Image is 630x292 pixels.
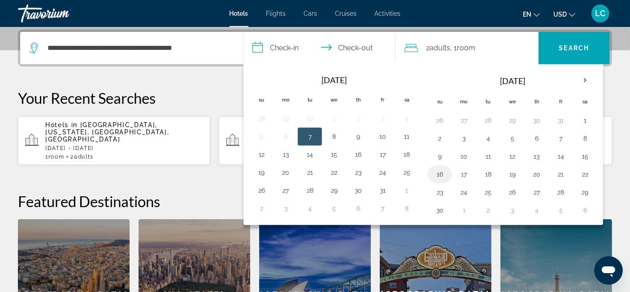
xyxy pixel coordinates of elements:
[254,202,269,215] button: Day 2
[327,166,341,179] button: Day 22
[530,168,544,181] button: Day 20
[554,204,568,217] button: Day 5
[505,150,520,163] button: Day 12
[481,168,495,181] button: Day 18
[457,186,471,199] button: Day 24
[400,130,414,143] button: Day 11
[20,32,610,64] div: Search widget
[433,204,447,217] button: Day 30
[375,148,390,161] button: Day 17
[278,148,293,161] button: Day 13
[457,204,471,217] button: Day 1
[303,148,317,161] button: Day 14
[433,150,447,163] button: Day 9
[303,184,317,197] button: Day 28
[523,11,531,18] span: en
[530,114,544,127] button: Day 30
[254,112,269,125] button: Day 28
[375,130,390,143] button: Day 10
[559,44,590,52] span: Search
[573,70,597,91] button: Next month
[595,9,606,18] span: LC
[327,130,341,143] button: Day 8
[327,112,341,125] button: Day 1
[254,166,269,179] button: Day 19
[554,168,568,181] button: Day 21
[481,114,495,127] button: Day 28
[45,121,169,143] span: [GEOGRAPHIC_DATA], [US_STATE], [GEOGRAPHIC_DATA], [GEOGRAPHIC_DATA]
[304,10,317,17] a: Cars
[578,114,592,127] button: Day 1
[430,44,450,52] span: Adults
[70,154,94,160] span: 2
[254,184,269,197] button: Day 26
[578,150,592,163] button: Day 15
[278,166,293,179] button: Day 20
[351,166,365,179] button: Day 23
[266,10,286,17] a: Flights
[327,184,341,197] button: Day 29
[18,116,210,165] button: Hotels in [GEOGRAPHIC_DATA], [US_STATE], [GEOGRAPHIC_DATA], [GEOGRAPHIC_DATA][DATE] - [DATE]1Room...
[433,168,447,181] button: Day 16
[400,184,414,197] button: Day 1
[530,204,544,217] button: Day 4
[274,70,395,90] th: [DATE]
[18,2,108,25] a: Travorium
[327,148,341,161] button: Day 15
[400,148,414,161] button: Day 18
[351,148,365,161] button: Day 16
[278,130,293,143] button: Day 6
[578,132,592,145] button: Day 8
[278,202,293,215] button: Day 3
[351,112,365,125] button: Day 2
[554,132,568,145] button: Day 7
[243,32,395,64] button: Select check in and out date
[400,166,414,179] button: Day 25
[48,154,65,160] span: Room
[530,186,544,199] button: Day 27
[375,10,401,17] a: Activities
[523,8,540,21] button: Change language
[433,186,447,199] button: Day 23
[278,112,293,125] button: Day 29
[303,166,317,179] button: Day 21
[395,32,539,64] button: Travelers: 2 adults, 0 children
[578,204,592,217] button: Day 6
[481,132,495,145] button: Day 4
[47,41,230,55] input: Search hotel destination
[433,114,447,127] button: Day 26
[589,4,612,23] button: User Menu
[375,202,390,215] button: Day 7
[303,112,317,125] button: Day 30
[553,8,575,21] button: Change currency
[375,112,390,125] button: Day 3
[505,132,520,145] button: Day 5
[578,186,592,199] button: Day 29
[426,42,450,54] span: 2
[327,202,341,215] button: Day 5
[505,114,520,127] button: Day 29
[400,112,414,125] button: Day 4
[303,202,317,215] button: Day 4
[303,130,317,143] button: Day 7
[457,114,471,127] button: Day 27
[594,256,623,285] iframe: Button to launch messaging window
[254,148,269,161] button: Day 12
[433,132,447,145] button: Day 2
[219,116,411,165] button: Hotels in [GEOGRAPHIC_DATA], [GEOGRAPHIC_DATA], [GEOGRAPHIC_DATA][DATE] - [DATE]1Room2Adults
[457,168,471,181] button: Day 17
[45,145,203,151] p: [DATE] - [DATE]
[554,186,568,199] button: Day 28
[335,10,357,17] a: Cruises
[18,192,612,210] h2: Featured Destinations
[539,32,610,64] button: Search
[351,130,365,143] button: Day 9
[481,150,495,163] button: Day 11
[530,132,544,145] button: Day 6
[400,202,414,215] button: Day 8
[450,42,475,54] span: , 1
